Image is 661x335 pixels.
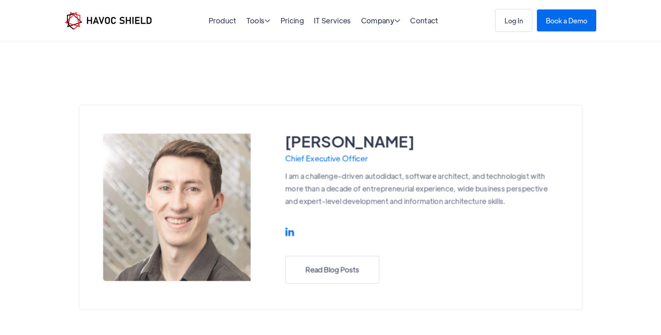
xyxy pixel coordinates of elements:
div: Company [361,17,401,26]
a: Product [209,16,237,25]
img: Havoc Shield logo [65,12,152,30]
iframe: Chat Widget [616,292,661,335]
a: Log In [495,9,532,32]
div: Tools [246,17,271,26]
a: Pricing [281,16,304,25]
a: Contact [410,16,438,25]
p: I am a challenge-driven autodidact, software architect, and technologist with more than a decade ... [285,170,558,207]
span:  [264,17,270,24]
div: Chief Executive Officer [285,154,558,163]
a: Read Blog Posts [285,256,379,284]
div: Tools [246,17,271,26]
span:  [394,17,400,24]
a:  [285,225,294,238]
a: Book a Demo [537,9,596,31]
a: home [65,12,152,30]
h1: [PERSON_NAME] [285,131,558,151]
a: IT Services [314,16,351,25]
div: Company [361,17,401,26]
